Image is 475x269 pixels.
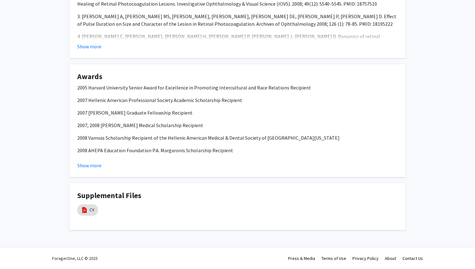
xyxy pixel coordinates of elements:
[352,256,379,261] a: Privacy Policy
[77,147,398,154] p: 2008 AHEPA Education Foundation P.A. Margaronis Scholarship Recipient
[77,162,101,169] button: Show more
[321,256,346,261] a: Terms of Use
[81,207,88,213] img: pdf_icon.png
[385,256,396,261] a: About
[5,241,27,264] iframe: Chat
[90,207,94,213] a: CV
[77,191,398,200] h4: Supplemental Files
[77,121,398,129] p: 2007, 2008 [PERSON_NAME] Medical Scholarship Recipient
[77,134,398,142] p: 2008 Vamvas Scholarship Recipient of the Hellenic American Medical & Dental Society of [GEOGRAPHI...
[77,97,242,103] span: 2007 Hellenic American Professional Society Academic Scholarship Recipient
[402,256,423,261] a: Contact Us
[77,72,398,81] h4: Awards
[77,109,398,116] p: 2007 [PERSON_NAME] Graduate Fellowship Recipient
[288,256,315,261] a: Press & Media
[77,33,398,48] p: 4. [PERSON_NAME] C, [PERSON_NAME], [PERSON_NAME] H, [PERSON_NAME] P, [PERSON_NAME] J, [PERSON_NAM...
[77,13,398,28] p: 3. [PERSON_NAME] A, [PERSON_NAME] MS, [PERSON_NAME], [PERSON_NAME], [PERSON_NAME] DE, [PERSON_NAM...
[77,84,398,91] p: 2005 Harvard University Senior Award for Excellence in Promoting Intercultural and Race Relations...
[77,43,101,50] button: Show more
